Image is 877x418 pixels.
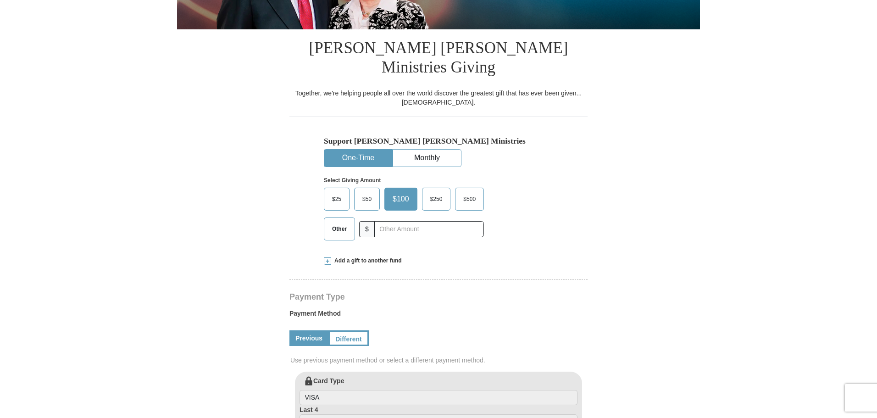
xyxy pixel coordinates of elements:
[289,29,588,89] h1: [PERSON_NAME] [PERSON_NAME] Ministries Giving
[374,221,484,237] input: Other Amount
[327,192,346,206] span: $25
[359,221,375,237] span: $
[358,192,376,206] span: $50
[426,192,447,206] span: $250
[300,390,577,406] input: Card Type
[289,293,588,301] h4: Payment Type
[331,257,402,265] span: Add a gift to another fund
[328,330,369,346] a: Different
[324,177,381,184] strong: Select Giving Amount
[388,192,414,206] span: $100
[327,222,351,236] span: Other
[459,192,480,206] span: $500
[290,356,588,365] span: Use previous payment method or select a different payment method.
[324,150,392,167] button: One-Time
[289,330,328,346] a: Previous
[289,89,588,107] div: Together, we're helping people all over the world discover the greatest gift that has ever been g...
[324,136,553,146] h5: Support [PERSON_NAME] [PERSON_NAME] Ministries
[300,376,577,406] label: Card Type
[289,309,588,323] label: Payment Method
[393,150,461,167] button: Monthly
